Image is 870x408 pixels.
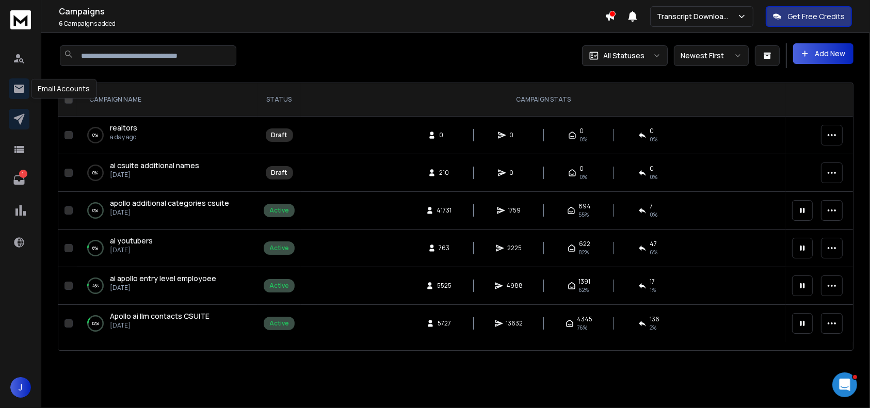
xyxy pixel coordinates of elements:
[650,286,656,294] span: 1 %
[509,169,520,177] span: 0
[271,131,287,139] div: Draft
[110,236,153,246] a: ai youtubers
[77,230,257,267] td: 6%ai youtubers[DATE]
[650,240,657,248] span: 47
[578,210,589,219] span: 55 %
[579,173,587,181] span: 0%
[301,83,786,117] th: CAMPAIGN STATS
[110,273,216,283] span: ai apollo entry level employoee
[650,173,657,181] span: 0%
[603,51,645,61] p: All Statuses
[9,170,29,190] a: 1
[577,315,592,323] span: 4345
[439,244,450,252] span: 763
[59,19,63,28] span: 6
[92,318,99,329] p: 12 %
[110,171,199,179] p: [DATE]
[77,267,257,305] td: 4%ai apollo entry level employoee[DATE]
[110,198,229,208] a: apollo additional categories csuite
[77,83,257,117] th: CAMPAIGN NAME
[59,5,605,18] h1: Campaigns
[10,377,31,398] button: J
[650,278,655,286] span: 17
[579,240,590,248] span: 622
[437,282,452,290] span: 5525
[271,169,287,177] div: Draft
[439,169,449,177] span: 210
[579,165,584,173] span: 0
[59,20,605,28] p: Campaigns added
[508,206,521,215] span: 1759
[257,83,301,117] th: STATUS
[437,206,452,215] span: 41731
[110,273,216,284] a: ai apollo entry level employoee
[579,286,589,294] span: 62 %
[110,284,216,292] p: [DATE]
[650,202,653,210] span: 7
[579,135,587,143] span: 0%
[110,160,199,171] a: ai csuite additional names
[506,282,523,290] span: 4988
[507,244,522,252] span: 2225
[579,248,589,256] span: 82 %
[93,243,99,253] p: 6 %
[787,11,845,22] p: Get Free Credits
[577,323,587,332] span: 76 %
[110,133,137,141] p: a day ago
[439,131,449,139] span: 0
[269,244,289,252] div: Active
[77,192,257,230] td: 0%apollo additional categories csuite[DATE]
[650,135,657,143] span: 0%
[650,210,657,219] span: 0 %
[92,281,99,291] p: 4 %
[650,315,659,323] span: 136
[509,131,520,139] span: 0
[93,205,99,216] p: 0 %
[10,10,31,29] img: logo
[110,160,199,170] span: ai csuite additional names
[93,168,99,178] p: 0 %
[269,319,289,328] div: Active
[674,45,749,66] button: Newest First
[19,170,27,178] p: 1
[77,117,257,154] td: 0%realtorsa day ago
[269,282,289,290] div: Active
[650,248,657,256] span: 6 %
[579,127,584,135] span: 0
[650,323,656,332] span: 2 %
[269,206,289,215] div: Active
[766,6,852,27] button: Get Free Credits
[438,319,451,328] span: 5727
[110,208,229,217] p: [DATE]
[77,305,257,342] td: 12%Apollo ai llm contacts CSUITE[DATE]
[77,154,257,192] td: 0%ai csuite additional names[DATE]
[793,43,853,64] button: Add New
[650,165,654,173] span: 0
[93,130,99,140] p: 0 %
[31,79,96,99] div: Email Accounts
[506,319,523,328] span: 13632
[110,246,153,254] p: [DATE]
[650,127,654,135] span: 0
[110,311,210,321] a: Apollo ai llm contacts CSUITE
[579,278,591,286] span: 1391
[110,321,210,330] p: [DATE]
[832,372,857,397] iframe: Intercom live chat
[657,11,737,22] p: Transcript Downloader
[110,123,137,133] a: realtors
[578,202,591,210] span: 894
